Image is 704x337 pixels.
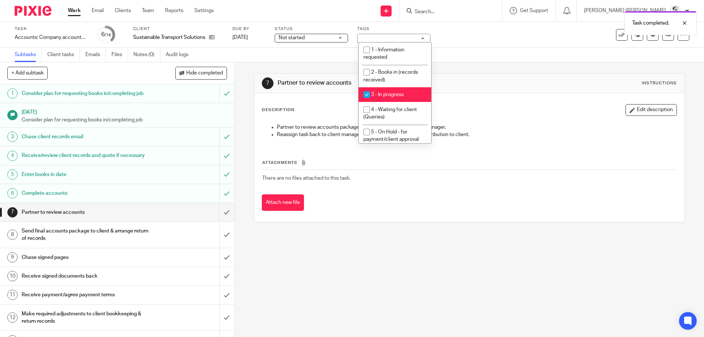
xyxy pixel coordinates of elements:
span: Hide completed [186,70,223,76]
h1: [DATE] [22,107,227,116]
div: 3 [7,132,18,142]
label: Status [275,26,348,32]
span: 2 - Books in (records received) [363,70,418,83]
span: Not started [279,35,305,40]
label: Client [133,26,223,32]
p: Consider plan for requesting books in/completing job [22,116,227,124]
h1: Receive payment/agree payment terms [22,289,148,300]
a: Team [142,7,154,14]
a: Emails [85,48,106,62]
img: Mass_2025.jpg [670,5,681,17]
a: Client tasks [47,48,80,62]
button: Edit description [626,104,677,116]
div: 5 [7,169,18,180]
div: 7 [7,207,18,217]
a: Clients [115,7,131,14]
span: 4 - Waiting for client (Queries) [363,107,417,120]
small: /16 [104,33,111,37]
a: Subtasks [15,48,42,62]
h1: Make required adjustments to client bookkeeping & return records [22,308,148,327]
h1: Receive signed documents back [22,271,148,282]
span: 3 - In progress [371,92,404,97]
p: Description [262,107,294,113]
div: Instructions [642,80,677,86]
h1: Receive/review client records and quote if necessary [22,150,148,161]
div: 12 [7,312,18,323]
h1: Send final accounts package to client & arrange return of records [22,226,148,244]
h1: Consider plan for requesting books in/completing job [22,88,148,99]
div: 7 [262,77,274,89]
span: 1 - Information requested [363,47,404,60]
a: Files [111,48,128,62]
h1: Partner to review accounts [22,207,148,218]
a: Email [92,7,104,14]
button: Attach new file [262,194,304,211]
div: 6 [101,30,111,39]
img: Pixie [15,6,51,16]
a: Audit logs [166,48,194,62]
span: Attachments [262,161,297,165]
div: 8 [7,230,18,240]
h1: Enter books in date [22,169,148,180]
h1: Complete accounts [22,188,148,199]
div: 1 [7,88,18,99]
a: Work [68,7,81,14]
a: Settings [194,7,214,14]
button: Hide completed [175,67,227,79]
p: Task completed. [632,19,669,27]
a: Notes (0) [133,48,160,62]
div: 4 [7,151,18,161]
div: 9 [7,252,18,263]
a: Reports [165,7,183,14]
p: Reassign task back to client manager for changes or to prep for distribution to client. [277,131,676,138]
label: Task [15,26,88,32]
span: There are no files attached to this task. [262,176,351,181]
span: 5 - On Hold - for payment/client approval [363,129,419,142]
p: Partner to review accounts package and raise queries with client manager. [277,124,676,131]
h1: Chase client records email [22,131,148,142]
div: Accounts: Company accounts and tax return [15,34,88,41]
label: Due by [232,26,265,32]
div: 10 [7,271,18,281]
p: Sustainable Transport Solutions Ltd [133,34,205,41]
span: [DATE] [232,35,248,40]
div: 6 [7,188,18,198]
div: 11 [7,290,18,300]
h1: Partner to review accounts [278,79,485,87]
h1: Chase signed pages [22,252,148,263]
button: + Add subtask [7,67,48,79]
